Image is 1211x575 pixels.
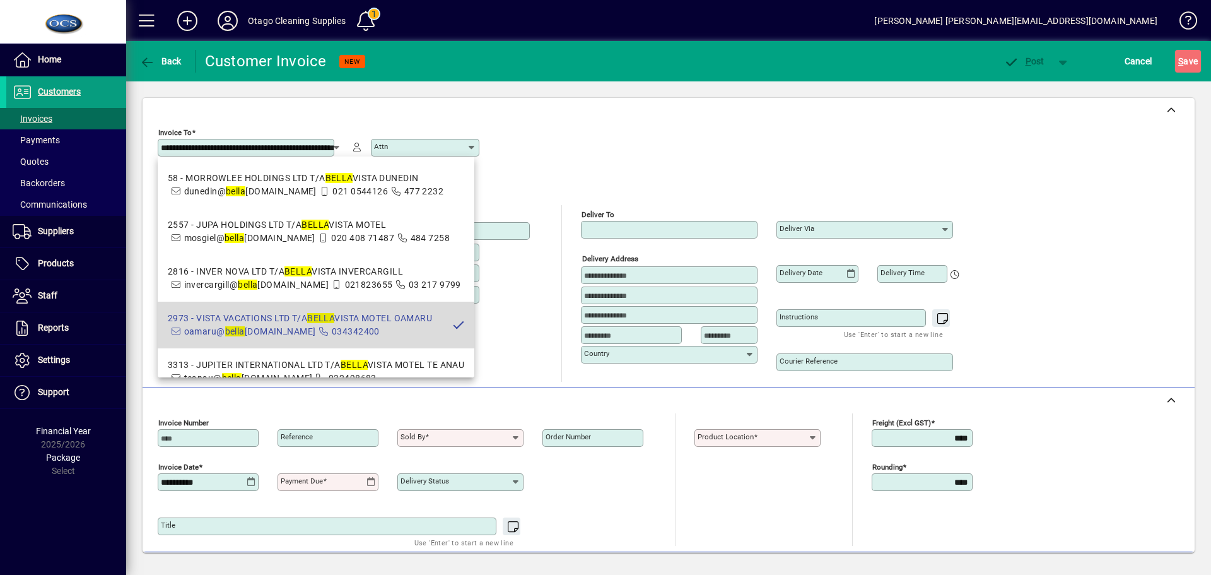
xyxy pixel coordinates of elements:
[6,216,126,247] a: Suppliers
[281,477,323,485] mat-label: Payment due
[1175,50,1201,73] button: Save
[344,57,360,66] span: NEW
[13,157,49,167] span: Quotes
[317,201,337,221] button: Copy to Delivery address
[997,50,1051,73] button: Post
[158,463,199,471] mat-label: Invoice date
[6,129,126,151] a: Payments
[546,432,591,441] mat-label: Order number
[136,50,185,73] button: Back
[584,349,609,358] mat-label: Country
[874,11,1157,31] div: [PERSON_NAME] [PERSON_NAME][EMAIL_ADDRESS][DOMAIN_NAME]
[582,210,614,219] mat-label: Deliver To
[374,225,392,234] mat-label: Email
[13,135,60,145] span: Payments
[6,377,126,408] a: Support
[38,226,74,236] span: Suppliers
[780,268,822,277] mat-label: Delivery date
[374,268,394,276] mat-label: Phone
[6,312,126,344] a: Reports
[780,224,814,233] mat-label: Deliver via
[38,323,69,333] span: Reports
[158,418,209,427] mat-label: Invoice number
[6,280,126,312] a: Staff
[158,128,192,137] mat-label: Invoice To
[161,305,186,314] mat-label: Country
[6,108,126,129] a: Invoices
[6,172,126,194] a: Backorders
[13,178,65,188] span: Backorders
[872,418,931,427] mat-label: Freight (excl GST)
[1026,56,1031,66] span: P
[13,114,52,124] span: Invoices
[698,432,754,441] mat-label: Product location
[46,453,80,463] span: Package
[6,194,126,215] a: Communications
[1003,56,1044,66] span: ost
[161,521,175,530] mat-label: Title
[38,86,81,97] span: Customers
[374,142,388,151] mat-label: Attn
[780,357,838,365] mat-label: Courier Reference
[880,268,925,277] mat-label: Delivery time
[844,327,943,341] mat-hint: Use 'Enter' to start a new line
[208,9,248,32] button: Profile
[38,258,74,268] span: Products
[1121,50,1155,73] button: Cancel
[1178,56,1183,66] span: S
[126,50,196,73] app-page-header-button: Back
[780,312,818,321] mat-label: Instructions
[248,11,346,31] div: Otago Cleaning Supplies
[374,247,396,256] mat-label: Mobile
[167,9,208,32] button: Add
[6,345,126,376] a: Settings
[1178,51,1198,71] span: ave
[1170,3,1195,44] a: Knowledge Base
[139,56,182,66] span: Back
[6,248,126,280] a: Products
[1125,51,1152,71] span: Cancel
[13,199,87,210] span: Communications
[6,151,126,172] a: Quotes
[38,290,57,300] span: Staff
[36,426,91,436] span: Financial Year
[281,432,313,441] mat-label: Reference
[414,535,513,550] mat-hint: Use 'Enter' to start a new line
[401,432,425,441] mat-label: Sold by
[205,51,327,71] div: Customer Invoice
[38,387,69,397] span: Support
[38,355,70,365] span: Settings
[6,44,126,76] a: Home
[38,54,61,64] span: Home
[401,477,449,485] mat-label: Delivery status
[872,463,903,471] mat-label: Rounding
